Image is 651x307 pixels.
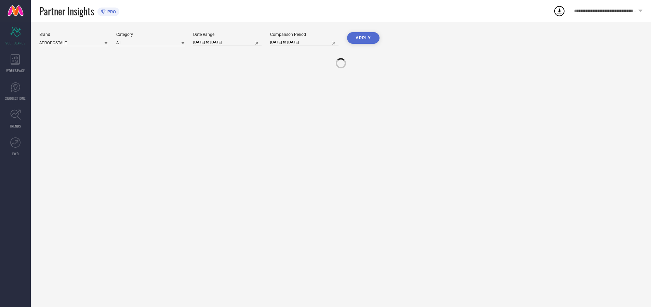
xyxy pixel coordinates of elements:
input: Select comparison period [270,39,338,46]
div: Date Range [193,32,262,37]
span: SCORECARDS [5,40,26,45]
input: Select date range [193,39,262,46]
span: FWD [12,151,19,156]
div: Category [116,32,185,37]
div: Open download list [553,5,566,17]
span: WORKSPACE [6,68,25,73]
div: Brand [39,32,108,37]
div: Comparison Period [270,32,338,37]
span: Partner Insights [39,4,94,18]
button: APPLY [347,32,380,44]
span: SUGGESTIONS [5,96,26,101]
span: PRO [106,9,116,14]
span: TRENDS [10,123,21,129]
